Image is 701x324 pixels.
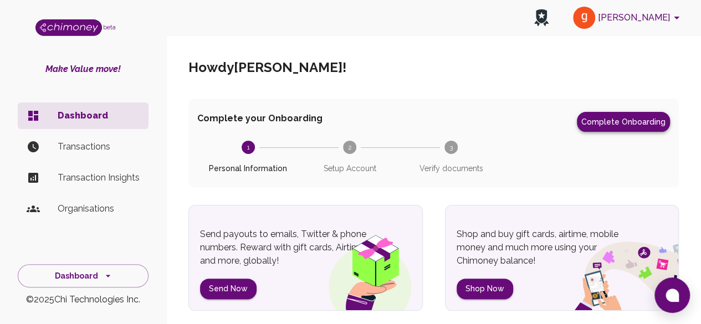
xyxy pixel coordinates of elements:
[303,163,396,174] span: Setup Account
[18,264,149,288] button: Dashboard
[347,143,351,151] text: 2
[569,3,688,32] button: account of current user
[58,140,140,153] p: Transactions
[35,19,102,36] img: Logo
[545,229,678,310] img: social spend
[449,143,453,151] text: 3
[188,59,346,76] h5: Howdy [PERSON_NAME] !
[405,163,498,174] span: Verify documents
[202,163,294,174] span: Personal Information
[577,112,670,132] button: Complete Onboarding
[457,228,632,268] p: Shop and buy gift cards, airtime, mobile money and much more using your Chimoney balance!
[58,202,140,215] p: Organisations
[197,112,323,132] span: Complete your Onboarding
[309,227,422,310] img: gift box
[200,228,376,268] p: Send payouts to emails, Twitter & phone numbers. Reward with gift cards, Airtime, and more, globa...
[573,7,595,29] img: avatar
[58,171,140,184] p: Transaction Insights
[654,277,690,313] button: Open chat window
[200,279,257,299] button: Send Now
[58,109,140,122] p: Dashboard
[247,143,249,151] text: 1
[103,24,116,30] span: beta
[457,279,513,299] button: Shop Now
